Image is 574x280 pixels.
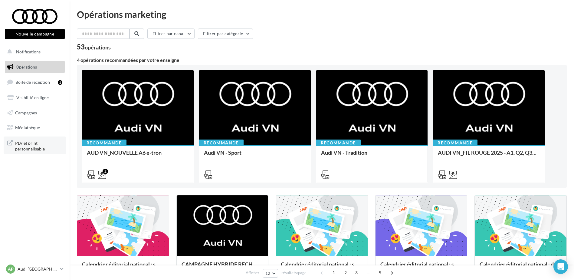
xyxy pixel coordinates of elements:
button: Nouvelle campagne [5,29,65,39]
span: 3 [352,268,361,278]
a: Boîte de réception1 [4,76,66,89]
span: 12 [265,271,271,276]
span: Visibilité en ligne [16,95,49,100]
a: Campagnes [4,106,66,119]
span: Boîte de réception [15,79,50,85]
a: Opérations [4,61,66,73]
button: Filtrer par canal [147,29,195,39]
p: Audi [GEOGRAPHIC_DATA] 16 [18,266,58,272]
span: Afficher [246,270,259,276]
span: ... [363,268,373,278]
a: Visibilité en ligne [4,91,66,104]
div: opérations [85,45,111,50]
div: 4 opérations recommandées par votre enseigne [77,58,567,62]
div: Recommandé [82,140,126,146]
div: Recommandé [316,140,361,146]
div: Audi VN - Tradition [321,150,423,162]
div: Open Intercom Messenger [553,259,568,274]
div: Audi VN - Sport [204,150,306,162]
div: Recommandé [433,140,477,146]
button: Filtrer par catégorie [198,29,253,39]
div: Opérations marketing [77,10,567,19]
a: AP Audi [GEOGRAPHIC_DATA] 16 [5,263,65,275]
div: Calendrier éditorial national : semaine du 08.09 au 14.09 [380,261,462,273]
span: Médiathèque [15,125,40,130]
button: Notifications [4,46,64,58]
span: 1 [329,268,339,278]
div: AUD VN_NOUVELLE A6 e-tron [87,150,189,162]
span: PLV et print personnalisable [15,139,62,152]
div: CAMPAGNE HYBRIDE RECHARGEABLE [182,261,264,273]
button: 12 [263,269,278,278]
span: Campagnes [15,110,37,115]
span: 5 [375,268,385,278]
span: 2 [341,268,350,278]
div: 1 [58,80,62,85]
div: Calendrier éditorial national : semaine du 15.09 au 21.09 [281,261,363,273]
div: Calendrier éditorial national : semaine du 22.09 au 28.09 [82,261,164,273]
a: Médiathèque [4,121,66,134]
span: AP [8,266,14,272]
div: 53 [77,44,111,50]
div: Recommandé [199,140,244,146]
div: 2 [103,169,108,174]
a: PLV et print personnalisable [4,137,66,154]
div: Calendrier éditorial national : du 02.09 au 15.09 [480,261,562,273]
span: Opérations [16,64,37,69]
span: résultats/page [281,270,307,276]
div: AUDI VN_FIL ROUGE 2025 - A1, Q2, Q3, Q5 et Q4 e-tron [438,150,540,162]
span: Notifications [16,49,41,54]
